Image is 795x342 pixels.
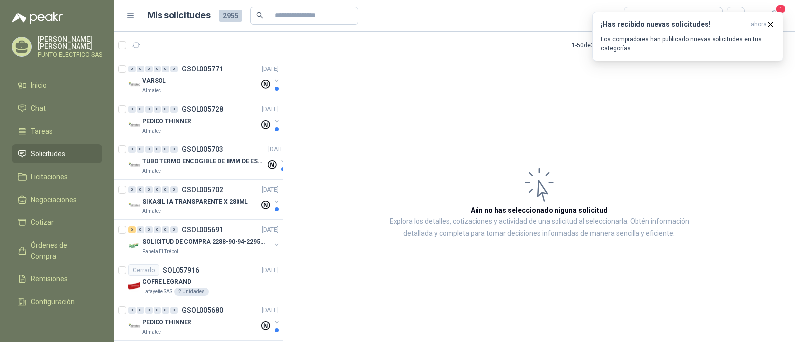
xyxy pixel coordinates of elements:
[154,66,161,72] div: 0
[630,10,651,21] div: Todas
[162,186,169,193] div: 0
[154,106,161,113] div: 0
[572,37,636,53] div: 1 - 50 de 2611
[142,288,172,296] p: Lafayette SAS
[182,226,223,233] p: GSOL005691
[128,304,281,336] a: 0 0 0 0 0 0 GSOL005680[DATE] Company LogoPEDIDO THINNERAlmatec
[12,144,102,163] a: Solicitudes
[12,270,102,288] a: Remisiones
[142,277,191,287] p: COFRE LEGRAND
[162,226,169,233] div: 0
[31,148,65,159] span: Solicitudes
[142,117,191,126] p: PEDIDO THINNER
[154,226,161,233] div: 0
[170,106,178,113] div: 0
[182,307,223,314] p: GSOL005680
[142,207,161,215] p: Almatec
[128,320,140,332] img: Company Logo
[31,274,68,284] span: Remisiones
[174,288,209,296] div: 2 Unidades
[128,307,136,314] div: 0
[383,216,696,240] p: Explora los detalles, cotizaciones y actividad de una solicitud al seleccionarla. Obtén informaci...
[219,10,242,22] span: 2955
[137,106,144,113] div: 0
[38,36,102,50] p: [PERSON_NAME] [PERSON_NAME]
[142,328,161,336] p: Almatec
[182,186,223,193] p: GSOL005702
[137,307,144,314] div: 0
[142,167,161,175] p: Almatec
[12,12,63,24] img: Logo peakr
[170,146,178,153] div: 0
[170,226,178,233] div: 0
[12,190,102,209] a: Negociaciones
[142,318,191,327] p: PEDIDO THINNER
[154,186,161,193] div: 0
[765,7,783,25] button: 1
[12,167,102,186] a: Licitaciones
[601,35,775,53] p: Los compradores han publicado nuevas solicitudes en tus categorías.
[128,226,136,233] div: 6
[162,106,169,113] div: 0
[128,159,140,171] img: Company Logo
[162,307,169,314] div: 0
[128,224,281,256] a: 6 0 0 0 0 0 GSOL005691[DATE] Company LogoSOLICITUD DE COMPRA 2288-90-94-2295-96-2301-02-04Panela ...
[128,103,281,135] a: 0 0 0 0 0 0 GSOL005728[DATE] Company LogoPEDIDO THINNERAlmatec
[147,8,211,23] h1: Mis solicitudes
[31,217,54,228] span: Cotizar
[471,205,608,216] h3: Aún no has seleccionado niguna solicitud
[162,146,169,153] div: 0
[142,157,266,166] p: TUBO TERMO ENCOGIBLE DE 8MM DE ESPESOR X 5CMS
[12,236,102,266] a: Órdenes de Compra
[137,66,144,72] div: 0
[31,240,93,262] span: Órdenes de Compra
[128,146,136,153] div: 0
[182,66,223,72] p: GSOL005771
[142,237,266,247] p: SOLICITUD DE COMPRA 2288-90-94-2295-96-2301-02-04
[128,280,140,292] img: Company Logo
[31,194,77,205] span: Negociaciones
[268,145,285,154] p: [DATE]
[12,213,102,232] a: Cotizar
[182,106,223,113] p: GSOL005728
[128,240,140,252] img: Company Logo
[31,296,75,307] span: Configuración
[162,66,169,72] div: 0
[128,119,140,131] img: Company Logo
[31,80,47,91] span: Inicio
[601,20,747,29] h3: ¡Has recibido nuevas solicitudes!
[12,315,102,334] a: Manuales y ayuda
[128,184,281,215] a: 0 0 0 0 0 0 GSOL005702[DATE] Company LogoSIKASIL IA TRANSPARENTE X 280MLAlmatec
[128,200,140,211] img: Company Logo
[256,12,263,19] span: search
[137,186,144,193] div: 0
[170,186,178,193] div: 0
[262,65,279,74] p: [DATE]
[142,87,161,95] p: Almatec
[137,226,144,233] div: 0
[128,106,136,113] div: 0
[142,127,161,135] p: Almatec
[31,126,53,137] span: Tareas
[142,76,166,86] p: VARSOL
[145,66,153,72] div: 0
[128,186,136,193] div: 0
[145,186,153,193] div: 0
[262,225,279,235] p: [DATE]
[145,226,153,233] div: 0
[128,66,136,72] div: 0
[262,105,279,114] p: [DATE]
[128,264,159,276] div: Cerrado
[31,103,46,114] span: Chat
[38,52,102,58] p: PUNTO ELECTRICO SAS
[170,307,178,314] div: 0
[12,292,102,311] a: Configuración
[163,267,199,274] p: SOL057916
[12,76,102,95] a: Inicio
[592,12,783,61] button: ¡Has recibido nuevas solicitudes!ahora Los compradores han publicado nuevas solicitudes en tus ca...
[145,307,153,314] div: 0
[128,79,140,91] img: Company Logo
[142,197,248,206] p: SIKASIL IA TRANSPARENTE X 280ML
[154,146,161,153] div: 0
[145,146,153,153] div: 0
